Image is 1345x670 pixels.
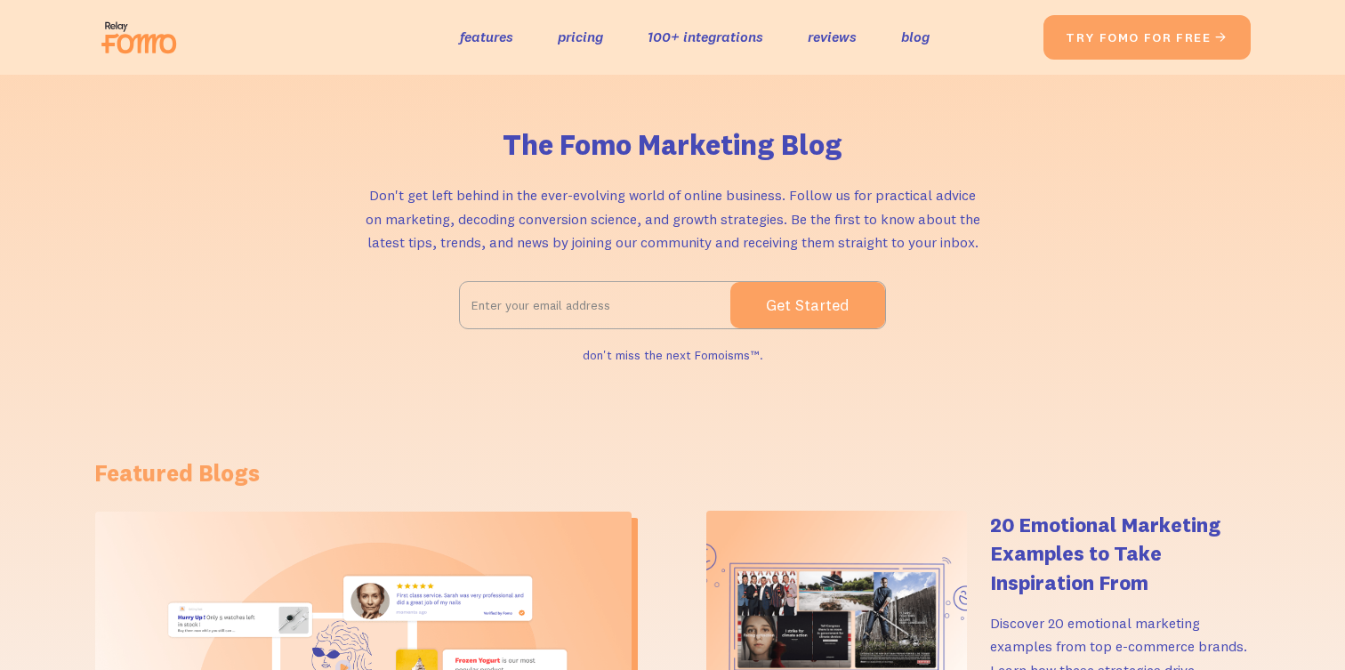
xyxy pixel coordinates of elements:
p: Don't get left behind in the ever-evolving world of online business. Follow us for practical advi... [361,183,984,254]
span:  [1214,29,1228,45]
h1: The Fomo Marketing Blog [503,128,842,162]
form: Email Form 2 [459,281,886,329]
a: reviews [808,24,857,50]
div: don't miss the next Fomoisms™. [583,343,763,368]
a: blog [901,24,930,50]
a: 100+ integrations [648,24,763,50]
a: try fomo for free [1043,15,1251,60]
h1: Featured Blogs [94,457,1251,489]
input: Enter your email address [460,283,730,327]
a: pricing [558,24,603,50]
a: features [460,24,513,50]
h4: 20 Emotional Marketing Examples to Take Inspiration From [990,511,1251,597]
input: Get Started [730,282,885,328]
